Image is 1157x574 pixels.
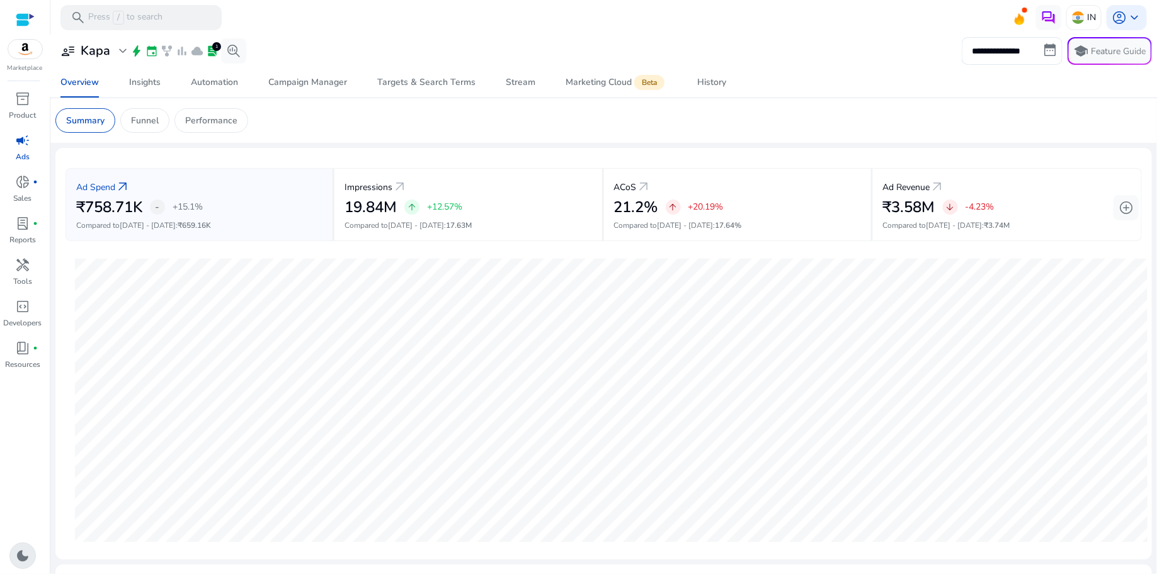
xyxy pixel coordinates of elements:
h3: Kapa [81,43,110,59]
p: Compared to : [76,220,322,231]
span: [DATE] - [DATE] [658,220,714,230]
p: Tools [13,276,32,287]
p: Developers [4,317,42,329]
p: Compared to : [883,220,1131,231]
span: search_insights [226,43,241,59]
span: account_circle [1112,10,1127,25]
p: Feature Guide [1091,45,1146,58]
span: event [145,45,158,57]
p: Compared to : [345,220,591,231]
span: handyman [15,257,30,273]
p: Summary [66,114,105,127]
span: [DATE] - [DATE] [388,220,444,230]
span: book_4 [15,340,30,356]
a: arrow_outward [930,179,945,194]
span: expand_more [115,43,130,59]
span: inventory_2 [15,91,30,106]
span: dark_mode [15,548,30,563]
span: keyboard_arrow_down [1127,10,1142,25]
button: search_insights [221,38,246,64]
span: [DATE] - [DATE] [926,220,983,230]
div: Marketing Cloud [566,77,667,87]
img: in.svg [1072,11,1085,24]
span: arrow_upward [407,202,417,212]
span: bolt [130,45,143,57]
span: lab_profile [206,45,219,57]
span: user_attributes [60,43,76,59]
div: Stream [506,78,535,87]
a: arrow_outward [392,179,408,194]
p: Ad Revenue [883,181,930,194]
span: campaign [15,133,30,148]
p: Ads [16,151,30,162]
h2: 19.84M [345,198,397,217]
button: add_circle [1114,195,1139,220]
p: Press to search [88,11,162,25]
p: Ad Spend [76,181,115,194]
p: +20.19% [688,203,724,211]
button: schoolFeature Guide [1068,37,1152,65]
p: Reports [9,234,36,245]
span: code_blocks [15,299,30,314]
span: 17.63M [446,220,472,230]
h2: 21.2% [614,198,658,217]
span: fiber_manual_record [33,179,38,184]
p: Product [9,110,37,121]
span: arrow_downward [945,202,955,212]
p: Compared to : [614,220,861,231]
a: arrow_outward [115,179,130,194]
h2: ₹758.71K [76,198,142,217]
p: ACoS [614,181,637,194]
span: fiber_manual_record [33,221,38,226]
span: ₹659.16K [178,220,211,230]
div: Campaign Manager [268,78,347,87]
span: / [113,11,124,25]
p: IN [1087,6,1096,28]
span: [DATE] - [DATE] [120,220,176,230]
span: fiber_manual_record [33,346,38,351]
p: -4.23% [966,203,995,211]
span: lab_profile [15,216,30,231]
p: +12.57% [427,203,462,211]
div: Insights [129,78,161,87]
span: - [156,200,160,215]
div: Targets & Search Terms [377,78,476,87]
span: cloud [191,45,203,57]
img: amazon.svg [8,40,42,59]
p: Marketplace [8,64,43,73]
span: ₹3.74M [984,220,1010,230]
span: arrow_upward [668,202,678,212]
p: Resources [5,359,40,370]
p: Funnel [131,114,159,127]
p: Sales [14,193,32,204]
span: family_history [161,45,173,57]
span: add_circle [1119,200,1134,215]
h2: ₹3.58M [883,198,935,217]
span: Beta [634,75,664,90]
span: search [71,10,86,25]
div: Automation [191,78,238,87]
p: +15.1% [173,203,203,211]
p: Impressions [345,181,392,194]
a: arrow_outward [637,179,652,194]
div: History [697,78,726,87]
div: 1 [212,42,221,51]
span: 17.64% [715,220,742,230]
span: school [1074,43,1089,59]
p: Performance [185,114,237,127]
div: Overview [60,78,99,87]
span: donut_small [15,174,30,189]
span: bar_chart [176,45,188,57]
